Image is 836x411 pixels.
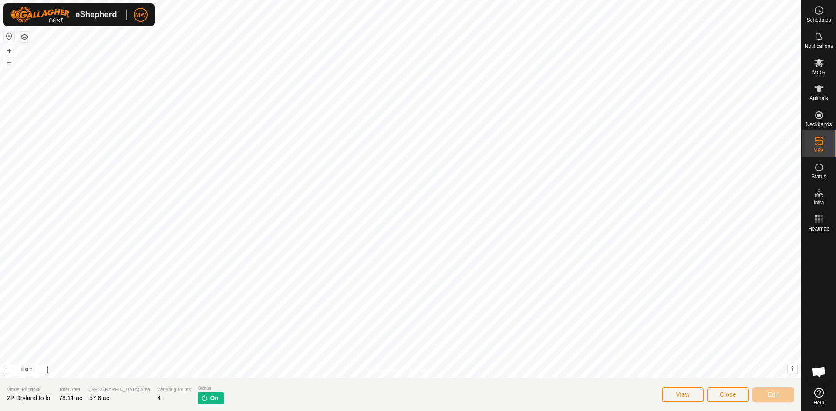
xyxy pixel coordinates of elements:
a: Privacy Policy [366,367,399,374]
button: i [788,364,797,374]
span: On [210,394,218,403]
img: turn-on [201,394,208,401]
span: VPs [814,148,823,153]
span: MW [135,10,146,20]
span: Status [811,174,826,179]
span: Virtual Paddock [7,386,52,393]
span: Schedules [806,17,831,23]
span: Help [813,400,824,405]
span: Infra [813,200,824,205]
span: Close [720,391,736,398]
img: Gallagher Logo [10,7,119,23]
a: Contact Us [409,367,435,374]
span: [GEOGRAPHIC_DATA] Area [89,386,150,393]
span: Heatmap [808,226,829,231]
span: 78.11 ac [59,394,82,401]
button: View [662,387,704,402]
button: Close [707,387,749,402]
span: 2P Dryland to lot [7,394,52,401]
span: Mobs [812,70,825,75]
a: Help [802,384,836,409]
span: i [792,365,793,373]
span: View [676,391,690,398]
button: Edit [752,387,794,402]
span: Neckbands [806,122,832,127]
span: Animals [809,96,828,101]
button: Reset Map [4,31,14,42]
span: Total Area [59,386,82,393]
span: Status [198,384,223,392]
span: Edit [768,391,779,398]
button: – [4,57,14,67]
span: 57.6 ac [89,394,109,401]
span: 4 [157,394,161,401]
span: Watering Points [157,386,191,393]
button: Map Layers [19,32,30,42]
button: + [4,46,14,56]
a: Open chat [806,359,832,385]
span: Notifications [805,43,833,49]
